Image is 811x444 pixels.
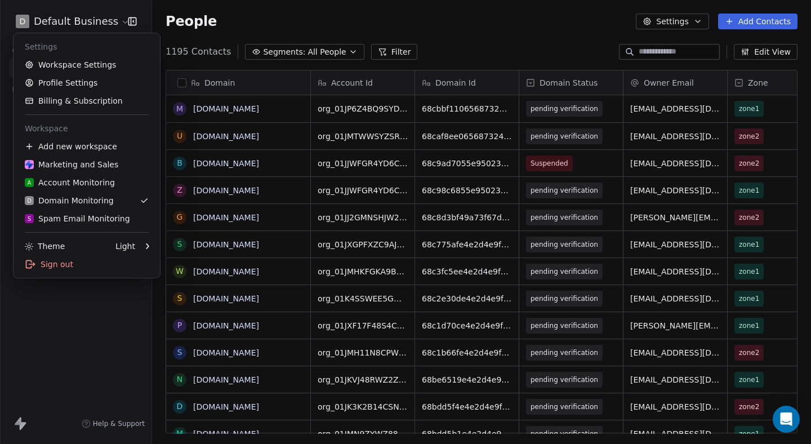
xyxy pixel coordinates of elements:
[739,401,759,412] span: zone2
[176,265,184,277] div: w
[7,81,54,98] span: Marketing
[422,320,512,331] span: 68c1d70ce4e2d4e9f37d651d
[739,374,759,385] span: zone1
[531,158,568,169] span: Suspended
[166,45,231,59] span: 1195 Contacts
[204,77,235,88] span: Domain
[18,92,155,110] a: Billing & Subscription
[630,293,720,304] span: [EMAIL_ADDRESS][DOMAIN_NAME]
[176,103,183,115] div: m
[630,103,720,114] span: [EMAIL_ADDRESS][DOMAIN_NAME]
[422,212,512,223] span: 68c8d3bf49a73f67ddc9bfc5
[630,266,720,277] span: [EMAIL_ADDRESS][DOMAIN_NAME]
[531,320,598,331] span: pending verification
[422,185,512,196] span: 68c98c6855e9502391e6cd09
[193,213,259,222] a: [DOMAIN_NAME]
[422,374,512,385] span: 68be6519e4e2d4e9f34c8eb6
[422,158,512,169] span: 68c9ad7055e9502391e8327f
[630,320,720,331] span: [PERSON_NAME][EMAIL_ADDRESS][DOMAIN_NAME]
[18,56,155,74] a: Workspace Settings
[739,185,759,196] span: zone1
[318,185,408,196] span: org_01JJWFGR4YD6C38ADYEBKAK1JV
[318,293,408,304] span: org_01K4SSWEE5GWPXD02NTF198HX1
[630,239,720,250] span: [EMAIL_ADDRESS][DOMAIN_NAME]
[18,137,155,156] div: Add new workspace
[371,44,418,60] button: Filter
[193,429,259,438] a: [DOMAIN_NAME]
[318,103,408,114] span: org_01JP6Z4BQ9SYD1BE9K4M3VW8W8
[773,406,800,433] div: Open Intercom Messenger
[18,119,155,137] div: Workspace
[177,401,183,412] div: d
[25,159,118,170] div: Marketing and Sales
[630,401,720,412] span: [EMAIL_ADDRESS][DOMAIN_NAME]
[422,401,512,412] span: 68bdd5f4e4e2d4e9f3467ee7
[739,347,759,358] span: zone2
[739,428,759,439] span: zone1
[540,77,598,88] span: Domain Status
[318,374,408,385] span: org_01JKVJ48RWZ2ZG5662RDEXCP1Q
[630,158,720,169] span: [EMAIL_ADDRESS][DOMAIN_NAME]
[177,374,182,385] div: n
[193,348,259,357] a: [DOMAIN_NAME]
[177,347,182,358] div: s
[630,374,720,385] span: [EMAIL_ADDRESS][DOMAIN_NAME]
[739,239,759,250] span: zone1
[630,347,720,358] span: [EMAIL_ADDRESS][DOMAIN_NAME]
[166,13,217,30] span: People
[630,131,720,142] span: [EMAIL_ADDRESS][DOMAIN_NAME]
[193,375,259,384] a: [DOMAIN_NAME]
[422,347,512,358] span: 68c1b66fe4e2d4e9f37c0073
[531,266,598,277] span: pending verification
[630,428,720,439] span: [EMAIL_ADDRESS][DOMAIN_NAME]
[531,131,598,142] span: pending verification
[177,184,182,196] div: z
[34,14,118,29] span: Default Business
[193,186,259,195] a: [DOMAIN_NAME]
[25,195,114,206] div: Domain Monitoring
[422,266,512,277] span: 68c3fc5ee4e2d4e9f3985d09
[25,213,130,224] div: Spam Email Monitoring
[734,44,797,60] button: Edit View
[739,320,759,331] span: zone1
[630,185,720,196] span: [EMAIL_ADDRESS][DOMAIN_NAME]
[422,293,512,304] span: 68c2e30de4e2d4e9f3885559
[718,14,797,29] button: Add Contacts
[739,266,759,277] span: zone1
[177,211,183,223] div: g
[318,266,408,277] span: org_01JMHKFGKA9BQYFR57G12X8QWV
[193,321,259,330] a: [DOMAIN_NAME]
[7,42,50,59] span: Contacts
[422,103,512,114] span: 68cbbf11065687324186b4ba
[422,131,512,142] span: 68caf8ee06568732417bd929
[739,103,759,114] span: zone1
[739,158,759,169] span: zone2
[422,428,512,439] span: 68bdd5b1e4e2d4e9f3467dfe
[739,293,759,304] span: zone1
[176,428,183,439] div: m
[28,179,32,187] span: A
[318,158,408,169] span: org_01JJWFGR4YD6C38ADYEBKAK1JV
[318,212,408,223] span: org_01JJ2GMNSHJW2MNFA7BJYP0D55
[166,95,311,434] div: grid
[193,159,259,168] a: [DOMAIN_NAME]
[318,347,408,358] span: org_01JMH11N8CPWMTYDCHXWDREFRN
[193,267,259,276] a: [DOMAIN_NAME]
[531,374,598,385] span: pending verification
[331,77,373,88] span: Account Id
[93,419,145,428] span: Help & Support
[8,159,37,176] span: Sales
[739,212,759,223] span: zone2
[531,293,598,304] span: pending verification
[20,16,26,27] span: D
[318,131,408,142] span: org_01JMTWWSYZSRNWKKE343KJ99WT
[28,215,31,223] span: S
[263,46,305,58] span: Segments:
[193,240,259,249] a: [DOMAIN_NAME]
[18,255,155,273] div: Sign out
[115,241,135,252] div: Light
[193,294,259,303] a: [DOMAIN_NAME]
[8,218,35,235] span: Tools
[531,428,598,439] span: pending verification
[318,239,408,250] span: org_01JXGPFXZC9AJYYGEH5QS54HH5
